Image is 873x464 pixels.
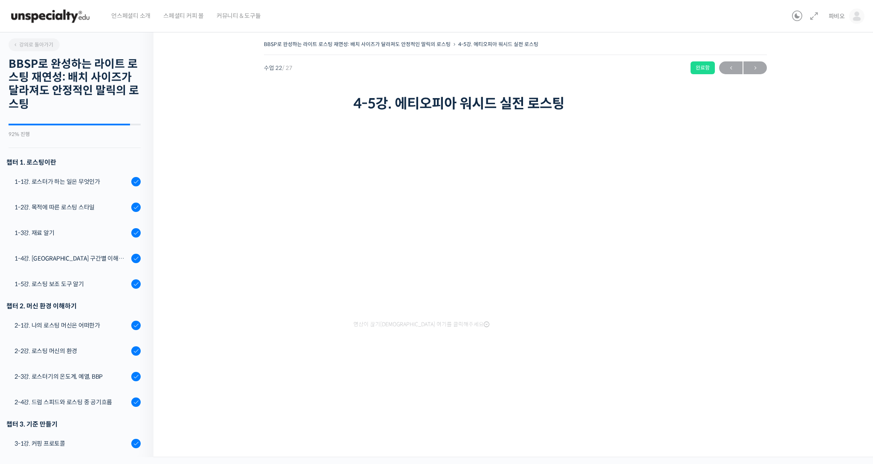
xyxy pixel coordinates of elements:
h1: 4-5강. 에티오피아 워시드 실전 로스팅 [353,96,677,112]
div: 챕터 3. 기준 만들기 [6,418,141,430]
h2: BBSP로 완성하는 라이트 로스팅 재연성: 배치 사이즈가 달라져도 안정적인 말릭의 로스팅 [9,58,141,111]
div: 2-3강. 로스터기의 온도계, 예열, BBP [14,372,129,381]
div: 92% 진행 [9,132,141,137]
div: 챕터 2. 머신 환경 이해하기 [6,300,141,312]
div: 3-1강. 커핑 프로토콜 [14,439,129,448]
span: 파비오 [829,12,845,20]
span: 영상이 끊기[DEMOGRAPHIC_DATA] 여기를 클릭해주세요 [353,321,489,328]
div: 2-1강. 나의 로스팅 머신은 어떠한가 [14,321,129,330]
div: 1-2강. 목적에 따른 로스팅 스타일 [14,203,129,212]
a: ←이전 [719,61,743,74]
div: 1-3강. 재료 알기 [14,228,129,238]
a: 4-5강. 에티오피아 워시드 실전 로스팅 [458,41,538,47]
a: BBSP로 완성하는 라이트 로스팅 재연성: 배치 사이즈가 달라져도 안정적인 말릭의 로스팅 [264,41,451,47]
span: 강의로 돌아가기 [13,41,53,48]
span: ← [719,62,743,74]
div: 2-4강. 드럼 스피드와 로스팅 중 공기흐름 [14,397,129,407]
span: → [743,62,767,74]
span: 수업 22 [264,65,292,71]
div: 완료함 [691,61,715,74]
a: 다음→ [743,61,767,74]
div: 1-1강. 로스터가 하는 일은 무엇인가 [14,177,129,186]
div: 1-5강. 로스팅 보조 도구 알기 [14,279,129,289]
div: 2-2강. 로스팅 머신의 환경 [14,346,129,356]
div: 1-4강. [GEOGRAPHIC_DATA] 구간별 이해와 용어 [14,254,129,263]
a: 강의로 돌아가기 [9,38,60,51]
span: / 27 [282,64,292,72]
h3: 챕터 1. 로스팅이란 [6,157,141,168]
